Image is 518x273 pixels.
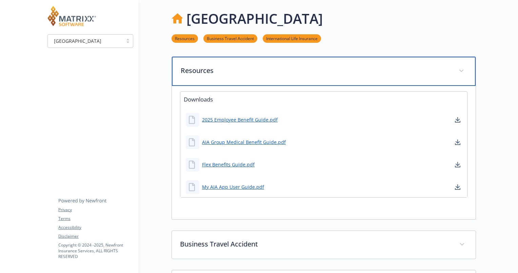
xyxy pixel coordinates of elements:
[202,183,264,190] a: My AIA App User Guide.pdf
[172,231,476,259] div: Business Travel Accident
[202,116,278,123] a: 2025 Employee Benefit Guide.pdf
[454,138,462,146] a: download document
[454,161,462,169] a: download document
[181,66,451,76] p: Resources
[202,161,255,168] a: Flex Benefits Guide.pdf
[263,35,321,41] a: International Life Insurance
[58,242,133,259] p: Copyright © 2024 - 2025 , Newfront Insurance Services, ALL RIGHTS RESERVED
[180,92,467,107] p: Downloads
[58,216,133,222] a: Terms
[58,207,133,213] a: Privacy
[58,233,133,239] a: Disclaimer
[172,57,476,86] div: Resources
[172,35,198,41] a: Resources
[186,8,323,29] h1: [GEOGRAPHIC_DATA]
[454,116,462,124] a: download document
[51,37,119,44] span: [GEOGRAPHIC_DATA]
[454,183,462,191] a: download document
[203,35,257,41] a: Business Travel Accident
[180,239,451,249] p: Business Travel Accident
[172,86,476,219] div: Resources
[202,139,286,146] a: AIA Group Medical Benefit Guide.pdf
[54,37,101,44] span: [GEOGRAPHIC_DATA]
[58,224,133,231] a: Accessibility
